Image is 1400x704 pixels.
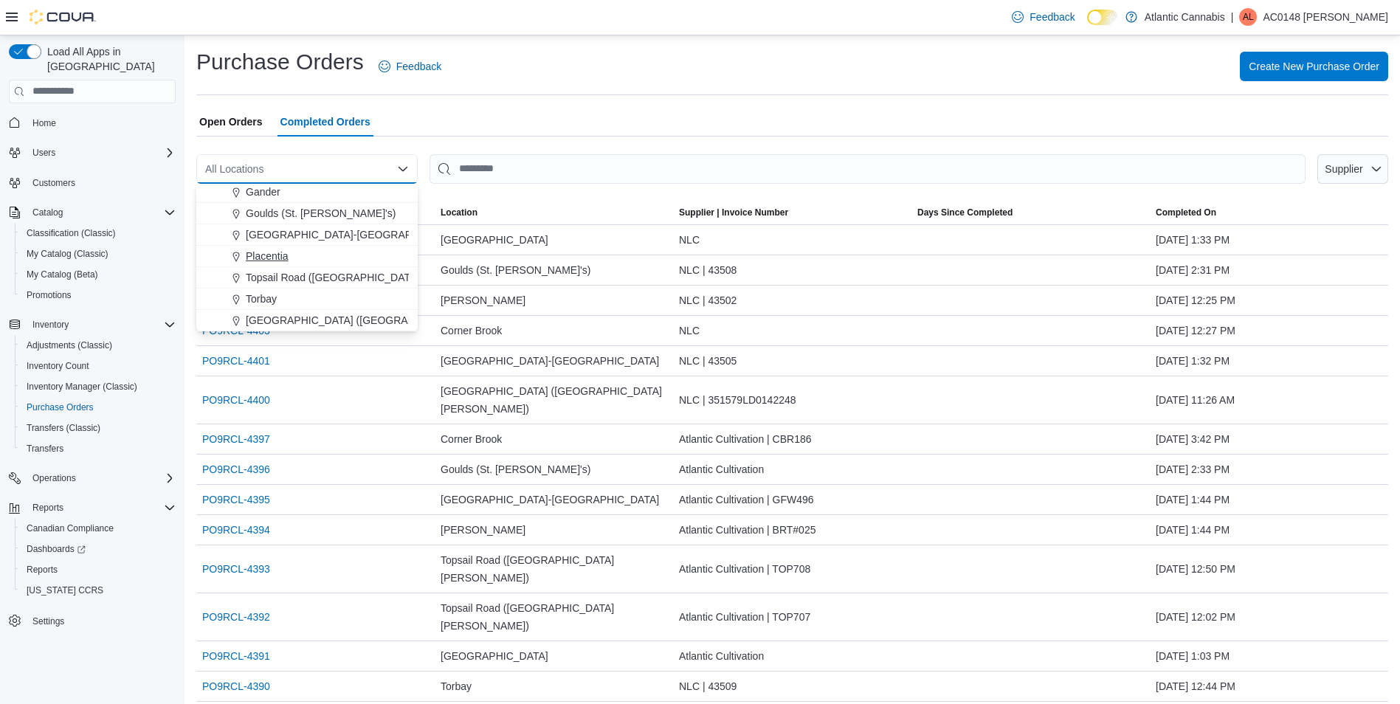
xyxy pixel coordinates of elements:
span: Customers [27,173,176,192]
div: NLC [673,316,911,345]
span: [DATE] 1:33 PM [1156,231,1230,249]
span: Purchase Orders [27,401,94,413]
span: $19.99 [1107,505,1139,520]
button: Catalog SKU [334,459,486,483]
div: Atlantic Cultivation [673,455,911,484]
button: $3.19 [1101,600,1139,629]
span: Catalog [27,204,176,221]
button: Item [30,459,182,483]
div: $23.99 [638,552,790,582]
span: Torbay [246,291,277,306]
button: Reports [27,499,69,517]
div: NLC | 43509 [673,672,911,701]
button: Classification (Classic) [15,223,182,244]
div: $19.99 [638,498,790,528]
button: Canadian Compliance [15,518,182,539]
button: Customers [3,172,182,193]
span: Create New Purchase Order [1249,59,1379,74]
button: Create New Purchase Order [1240,52,1388,81]
a: PO9RCL-4391 [202,647,270,665]
button: Received Unit Cost [1095,459,1247,483]
span: Canadian Compliance [21,520,176,537]
span: My Catalog (Beta) [21,266,176,283]
div: $76.56 [1254,654,1394,672]
button: Catalog [3,202,182,223]
div: [DATE] 3:08 PM [430,214,627,232]
span: Received Total [1254,465,1316,477]
span: Settings [32,615,64,627]
label: Submitted On [332,191,390,203]
span: Washington CCRS [21,582,176,599]
span: Gander [246,184,280,199]
span: Item [35,465,54,477]
span: [GEOGRAPHIC_DATA]-[GEOGRAPHIC_DATA] [441,352,659,370]
span: Purchase Orders [21,398,176,416]
label: Last Received On [332,220,407,232]
span: Transfers (Classic) [21,419,176,437]
button: Settings [3,610,182,631]
span: Adjustments (Classic) [27,339,112,351]
a: Transfers (Classic) [21,419,106,437]
span: Home [32,117,56,129]
div: $76.56 [1254,606,1394,624]
button: Inventory [3,314,182,335]
span: Completed On [1156,207,1216,218]
span: [DATE] 2:33 PM [1156,460,1230,478]
div: NLC [97,70,295,88]
a: Inventory Manager (Classic) [21,378,143,396]
span: Classification (Classic) [21,224,176,242]
div: Atlantic Cultivation [673,641,911,671]
div: $1.92 [430,41,627,59]
button: Ordered Unit Cost [638,459,790,483]
button: Supplier | Invoice Number [673,201,911,224]
span: G4AB61TN [340,558,393,576]
div: Atlantic Cultivation | CBR186 [673,424,911,454]
span: Operations [27,469,176,487]
div: $0.00 [430,272,627,289]
div: - [430,243,627,260]
button: Expected Total [791,459,943,483]
label: Completed On [332,249,393,260]
span: Feedback [1030,10,1075,24]
span: Settings [27,611,176,629]
label: Payment Date [332,306,390,318]
span: Dashboards [27,543,86,555]
button: $23.99 [1101,552,1145,582]
button: $3.19 [1101,648,1139,677]
span: Goulds (St. [PERSON_NAME]'s) [246,206,396,221]
span: Supplier | Invoice Number [679,207,788,218]
span: [DATE] 1:32 PM [1156,352,1230,370]
button: My Catalog (Beta) [15,264,182,285]
div: [DATE] 4:12 PM [430,156,627,174]
button: Adjustments (Classic) [15,335,182,356]
span: Qty Ordered [492,465,544,477]
img: Cova [30,10,96,24]
span: Topsail Road ([GEOGRAPHIC_DATA][PERSON_NAME]) [441,599,667,635]
span: Customers [32,177,75,189]
div: - [430,128,627,145]
div: $948.73 [430,70,627,88]
div: 24 [943,600,1095,629]
button: [PERSON_NAME] Sour Diesel x Orange Velvet Live Resin Infused Pre-Rolls - 3 x 0.5g [35,489,176,536]
span: [GEOGRAPHIC_DATA]-[GEOGRAPHIC_DATA] [246,227,464,242]
span: [DATE] 12:44 PM [1156,677,1235,695]
button: Close list of options [397,163,409,175]
button: My Catalog (Classic) [15,244,182,264]
button: Supplier [1317,154,1388,184]
a: Purchase Orders [21,398,100,416]
span: Inventory Count [27,360,89,372]
div: $287.88 [791,552,943,582]
span: Reports [32,502,63,514]
label: Created On [332,162,380,174]
div: NLC | 43502 [673,286,911,315]
div: Receiving [97,41,295,59]
span: [DATE] 11:26 AM [1156,391,1235,409]
a: Feedback [373,52,447,81]
span: [GEOGRAPHIC_DATA] [441,231,548,249]
button: Spinach Sourz Fully Blasted Blue Raspberry Watermelon Soft Chews - 10 x 10mg [35,549,176,584]
span: My Catalog (Classic) [27,248,108,260]
button: Goulds (St. [PERSON_NAME]'s) [196,203,418,224]
span: Topsail Road ([GEOGRAPHIC_DATA][PERSON_NAME]) [441,551,667,587]
span: [GEOGRAPHIC_DATA]-[GEOGRAPHIC_DATA] [441,491,659,508]
a: PO9RCL-4400 [202,391,270,409]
